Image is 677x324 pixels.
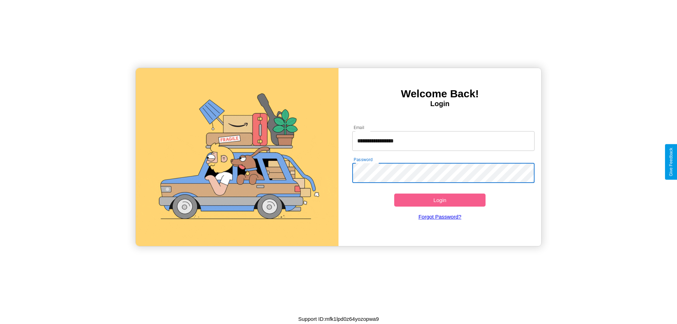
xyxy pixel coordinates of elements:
[354,157,372,163] label: Password
[338,88,541,100] h3: Welcome Back!
[394,194,486,207] button: Login
[354,124,365,130] label: Email
[298,314,379,324] p: Support ID: mfk1lpd0z64yozopwa9
[669,148,673,176] div: Give Feedback
[338,100,541,108] h4: Login
[349,207,531,227] a: Forgot Password?
[136,68,338,246] img: gif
